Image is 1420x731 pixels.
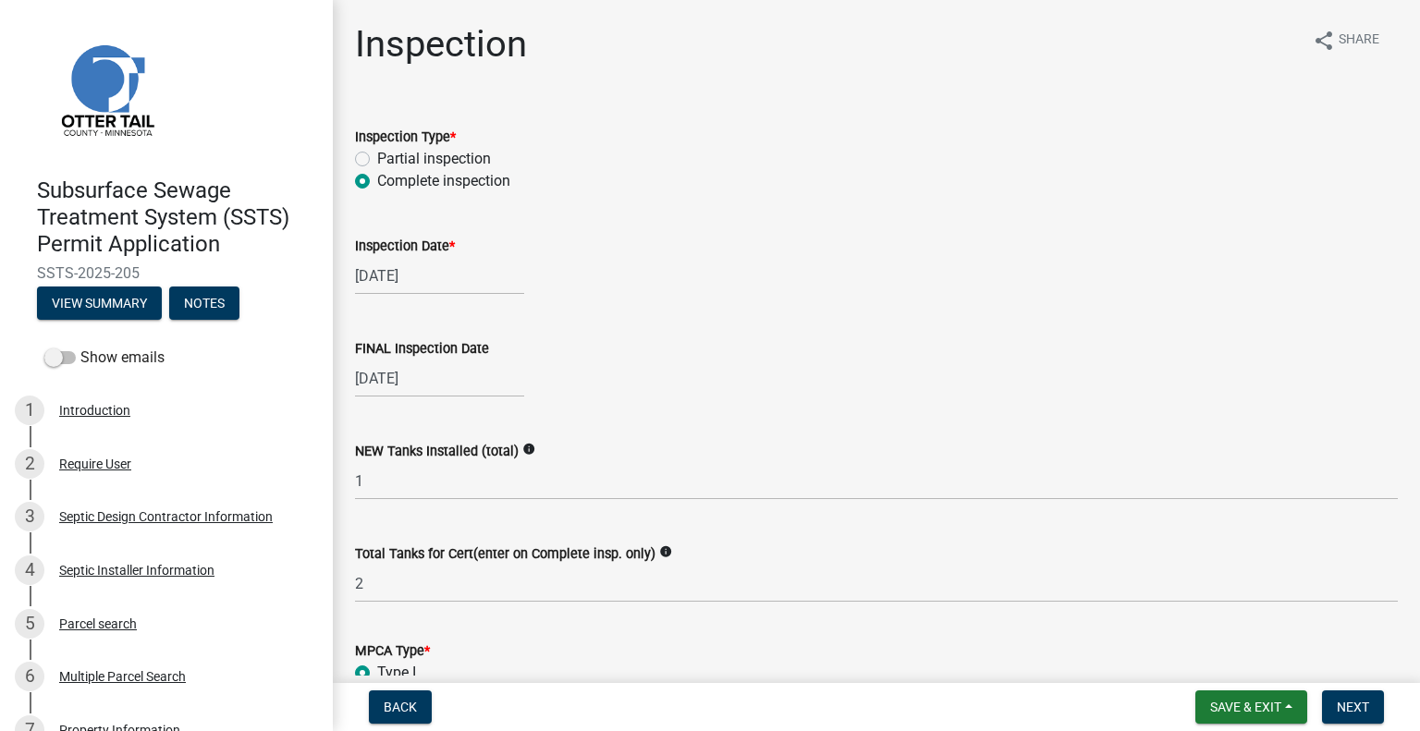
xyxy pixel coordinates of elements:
button: shareShare [1298,22,1394,58]
div: 1 [15,396,44,425]
label: Partial inspection [377,148,491,170]
div: Multiple Parcel Search [59,670,186,683]
i: info [522,443,535,456]
span: Next [1337,700,1369,714]
h4: Subsurface Sewage Treatment System (SSTS) Permit Application [37,177,318,257]
img: Otter Tail County, Minnesota [37,19,176,158]
div: 6 [15,662,44,691]
label: MPCA Type [355,645,430,658]
i: share [1313,30,1335,52]
label: Inspection Type [355,131,456,144]
button: Save & Exit [1195,690,1307,724]
h1: Inspection [355,22,527,67]
wm-modal-confirm: Notes [169,298,239,312]
div: Parcel search [59,617,137,630]
span: Save & Exit [1210,700,1281,714]
label: NEW Tanks Installed (total) [355,445,519,458]
div: Septic Installer Information [59,564,214,577]
input: mm/dd/yyyy [355,257,524,295]
span: Share [1339,30,1379,52]
i: info [659,545,672,558]
label: Total Tanks for Cert(enter on Complete insp. only) [355,548,655,561]
label: FINAL Inspection Date [355,343,489,356]
label: Inspection Date [355,240,455,253]
label: Show emails [44,347,165,369]
wm-modal-confirm: Summary [37,298,162,312]
button: View Summary [37,286,162,320]
button: Notes [169,286,239,320]
div: Septic Design Contractor Information [59,510,273,523]
div: 2 [15,449,44,479]
label: Complete inspection [377,170,510,192]
span: SSTS-2025-205 [37,264,296,282]
div: 5 [15,609,44,639]
div: 3 [15,502,44,531]
div: Require User [59,457,131,470]
span: Back [384,700,417,714]
div: Introduction [59,404,130,417]
button: Back [369,690,432,724]
button: Next [1322,690,1384,724]
div: 4 [15,555,44,585]
label: Type I [377,662,416,684]
input: mm/dd/yyyy [355,359,524,397]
